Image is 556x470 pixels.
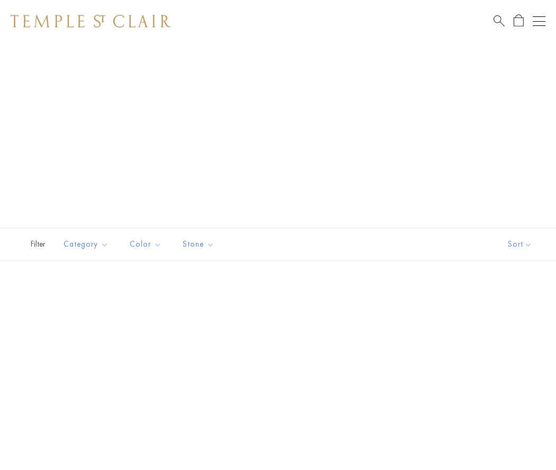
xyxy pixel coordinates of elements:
[124,238,169,251] span: Color
[177,238,222,251] span: Stone
[56,232,116,256] button: Category
[122,232,169,256] button: Color
[533,15,545,28] button: Open navigation
[484,228,556,260] button: Show sort by
[514,14,524,28] a: Open Shopping Bag
[175,232,222,256] button: Stone
[494,14,505,28] a: Search
[11,15,171,28] img: Temple St. Clair
[58,238,116,251] span: Category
